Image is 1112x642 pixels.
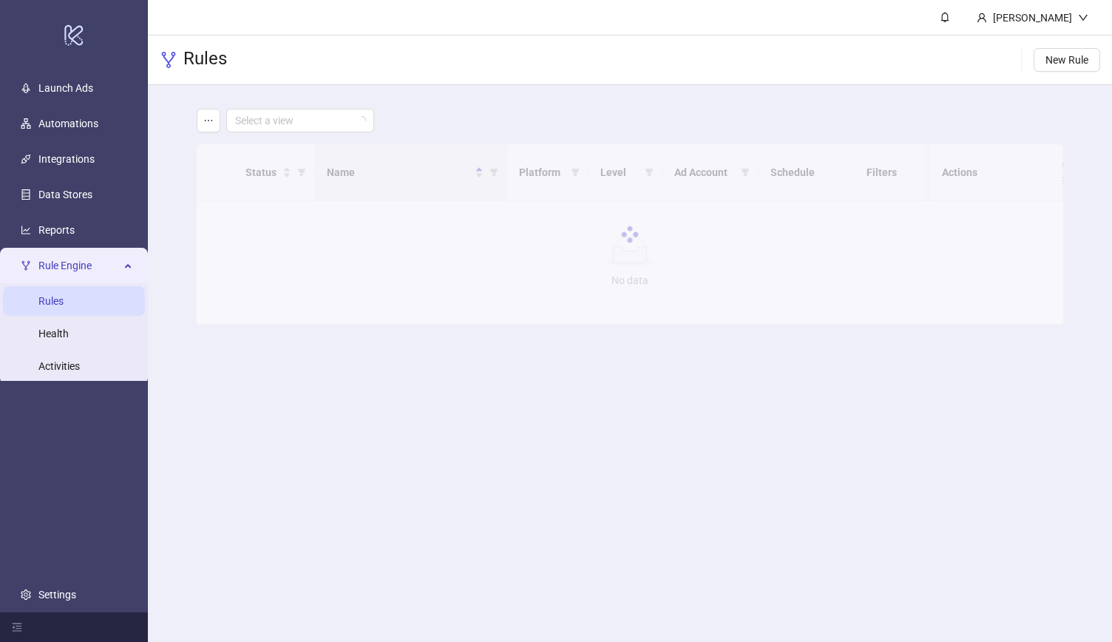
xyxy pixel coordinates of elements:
span: user [977,13,987,23]
div: [PERSON_NAME] [987,10,1078,26]
span: fork [21,260,31,271]
span: Rule Engine [38,251,120,280]
a: Automations [38,118,98,129]
a: Launch Ads [38,82,93,94]
a: Activities [38,360,80,372]
a: Reports [38,224,75,236]
span: loading [357,116,366,125]
a: Settings [38,589,76,601]
span: fork [160,51,177,69]
span: menu-fold [12,622,22,632]
a: Integrations [38,153,95,165]
h3: Rules [183,47,227,72]
button: New Rule [1034,48,1100,72]
span: New Rule [1045,54,1088,66]
a: Data Stores [38,189,92,200]
span: bell [940,12,950,22]
a: Health [38,328,69,339]
a: Rules [38,295,64,307]
span: down [1078,13,1088,23]
span: ellipsis [203,115,214,126]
